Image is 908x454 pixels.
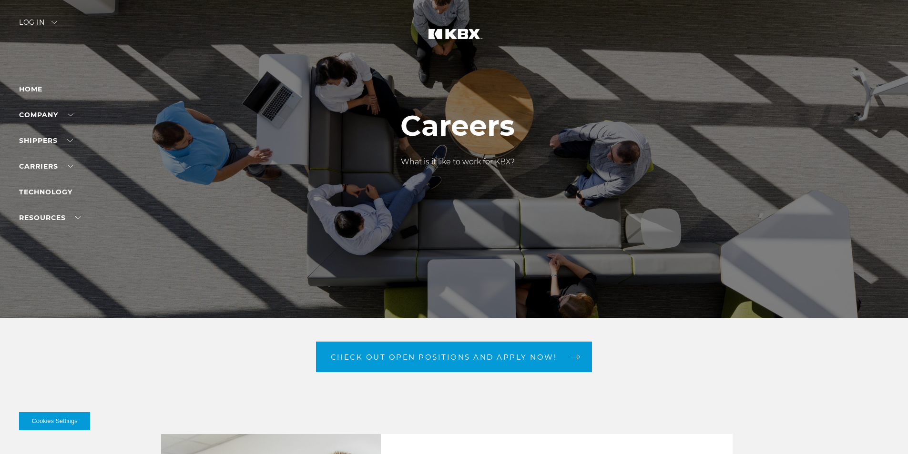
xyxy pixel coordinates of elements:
p: What is it like to work for KBX? [400,156,515,168]
a: Home [19,85,42,93]
a: Check out open positions and apply now! arrow arrow [316,342,592,372]
img: arrow [51,21,57,24]
span: Check out open positions and apply now! [331,353,557,361]
a: Company [19,111,73,119]
a: Carriers [19,162,73,171]
a: SHIPPERS [19,136,73,145]
a: Technology [19,188,72,196]
a: RESOURCES [19,213,81,222]
button: Cookies Settings [19,412,90,430]
div: Log in [19,19,57,33]
h1: Careers [400,110,515,142]
img: kbx logo [418,19,490,61]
